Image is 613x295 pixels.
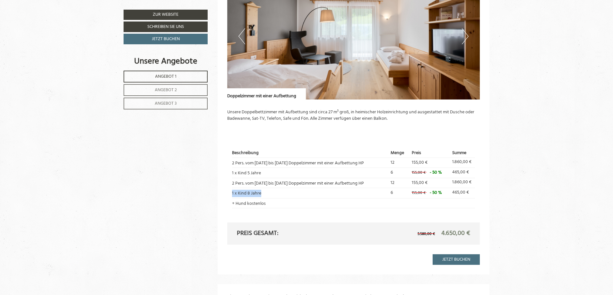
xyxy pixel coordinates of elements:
span: Angebot 2 [155,86,177,94]
th: Summe [450,149,475,158]
td: 12 [388,158,409,168]
td: 2 Pers. vom [DATE] bis [DATE] Doppelzimmer mit einer Aufbettung HP [232,178,389,188]
span: 5.580,00 € [418,231,435,237]
td: 1 x Kind 5 Jahre [232,168,389,178]
span: 155,00 € [412,190,426,196]
td: 12 [388,178,409,188]
div: Preis gesamt: [232,229,354,238]
div: Doppelzimmer mit einer Aufbettung [227,88,306,100]
th: Preis [410,149,450,158]
span: Angebot 3 [155,100,177,107]
span: - 50 % [430,189,442,196]
td: 465,00 € [450,188,475,198]
td: 465,00 € [450,168,475,178]
td: 1.860,00 € [450,178,475,188]
span: 4.650,00 € [441,228,470,239]
a: Zur Website [124,10,208,20]
span: 155,00 € [412,159,427,166]
th: Beschreibung [232,149,389,158]
div: Unsere Angebote [124,56,208,67]
a: Jetzt buchen [124,34,208,44]
button: Previous [238,28,245,44]
td: 6 [388,168,409,178]
td: 2 Pers. vom [DATE] bis [DATE] Doppelzimmer mit einer Aufbettung HP [232,158,389,168]
td: 6 [388,188,409,198]
a: Schreiben Sie uns [124,22,208,32]
button: Next [462,28,469,44]
span: 155,00 € [412,179,427,187]
td: 1 x Kind 8 Jahre [232,188,389,198]
span: 155,00 € [412,169,426,176]
td: + Hund kostenlos [232,198,389,208]
p: Unsere Doppelbettzimmer mit Aufbettung sind circa 27 m² groß, in heimischer Holzeinrichtung und a... [227,109,480,122]
span: - 50 % [430,169,442,176]
span: Angebot 1 [155,73,177,80]
a: Jetzt buchen [433,254,480,265]
th: Menge [388,149,409,158]
td: 1.860,00 € [450,158,475,168]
